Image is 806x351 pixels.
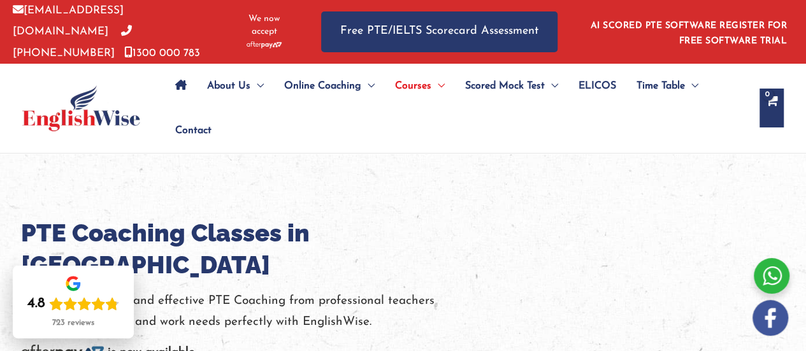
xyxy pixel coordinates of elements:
[13,26,132,58] a: [PHONE_NUMBER]
[545,64,558,108] span: Menu Toggle
[165,64,747,153] nav: Site Navigation: Main Menu
[385,64,455,108] a: CoursesMenu Toggle
[27,295,119,313] div: Rating: 4.8 out of 5
[207,64,250,108] span: About Us
[239,13,289,38] span: We now accept
[591,21,788,46] a: AI SCORED PTE SOFTWARE REGISTER FOR FREE SOFTWARE TRIAL
[247,41,282,48] img: Afterpay-Logo
[568,64,626,108] a: ELICOS
[197,64,274,108] a: About UsMenu Toggle
[361,64,375,108] span: Menu Toggle
[637,64,685,108] span: Time Table
[52,318,94,328] div: 723 reviews
[685,64,698,108] span: Menu Toggle
[175,108,212,153] span: Contact
[759,89,784,127] a: View Shopping Cart, empty
[431,64,445,108] span: Menu Toggle
[455,64,568,108] a: Scored Mock TestMenu Toggle
[13,5,124,37] a: [EMAIL_ADDRESS][DOMAIN_NAME]
[752,300,788,336] img: white-facebook.png
[22,85,140,131] img: cropped-ew-logo
[284,64,361,108] span: Online Coaching
[626,64,709,108] a: Time TableMenu Toggle
[579,64,616,108] span: ELICOS
[124,48,200,59] a: 1300 000 783
[250,64,264,108] span: Menu Toggle
[274,64,385,108] a: Online CoachingMenu Toggle
[21,290,467,333] p: Get highly strategic and effective PTE Coaching from professional teachers that suits your study ...
[395,64,431,108] span: Courses
[583,11,793,52] aside: Header Widget 1
[27,295,45,313] div: 4.8
[465,64,545,108] span: Scored Mock Test
[165,108,212,153] a: Contact
[21,217,467,281] h1: PTE Coaching Classes in [GEOGRAPHIC_DATA]
[321,11,558,52] a: Free PTE/IELTS Scorecard Assessment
